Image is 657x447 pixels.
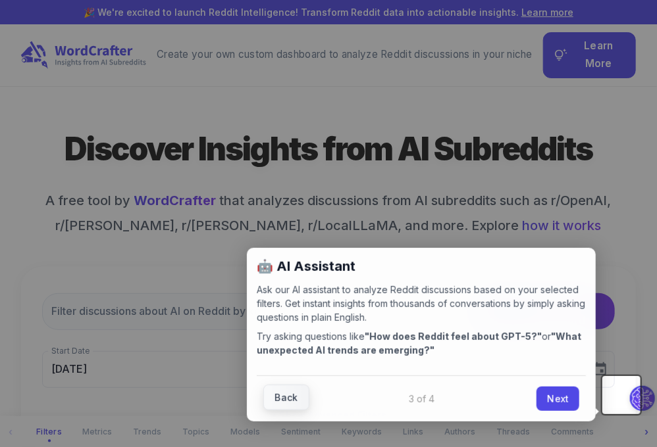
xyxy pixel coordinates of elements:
a: Back [263,385,309,410]
h2: 🤖 AI Assistant [257,258,586,275]
p: Try asking questions like or [257,329,586,357]
strong: "What unexpected AI trends are emerging?" [257,331,581,356]
strong: "How does Reddit feel about GPT-5?" [365,331,542,342]
a: Next [537,387,579,411]
p: Ask our AI assistant to analyze Reddit discussions based on your selected filters. Get instant in... [257,283,586,324]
